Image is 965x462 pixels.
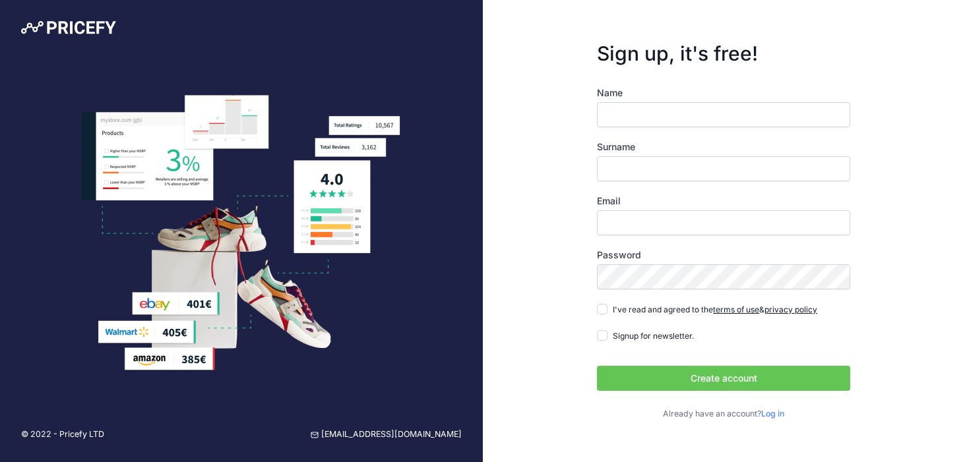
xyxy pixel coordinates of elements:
span: Signup for newsletter. [613,331,694,341]
label: Name [597,86,850,100]
label: Email [597,194,850,208]
p: Already have an account? [597,408,850,420]
label: Surname [597,140,850,154]
a: [EMAIL_ADDRESS][DOMAIN_NAME] [311,428,462,441]
h3: Sign up, it's free! [597,42,850,65]
img: Pricefy [21,21,116,34]
button: Create account [597,366,850,391]
label: Password [597,248,850,262]
p: © 2022 - Pricefy LTD [21,428,104,441]
a: terms of use [713,304,759,314]
a: privacy policy [764,304,817,314]
a: Log in [761,409,784,419]
span: I've read and agreed to the & [613,304,817,314]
